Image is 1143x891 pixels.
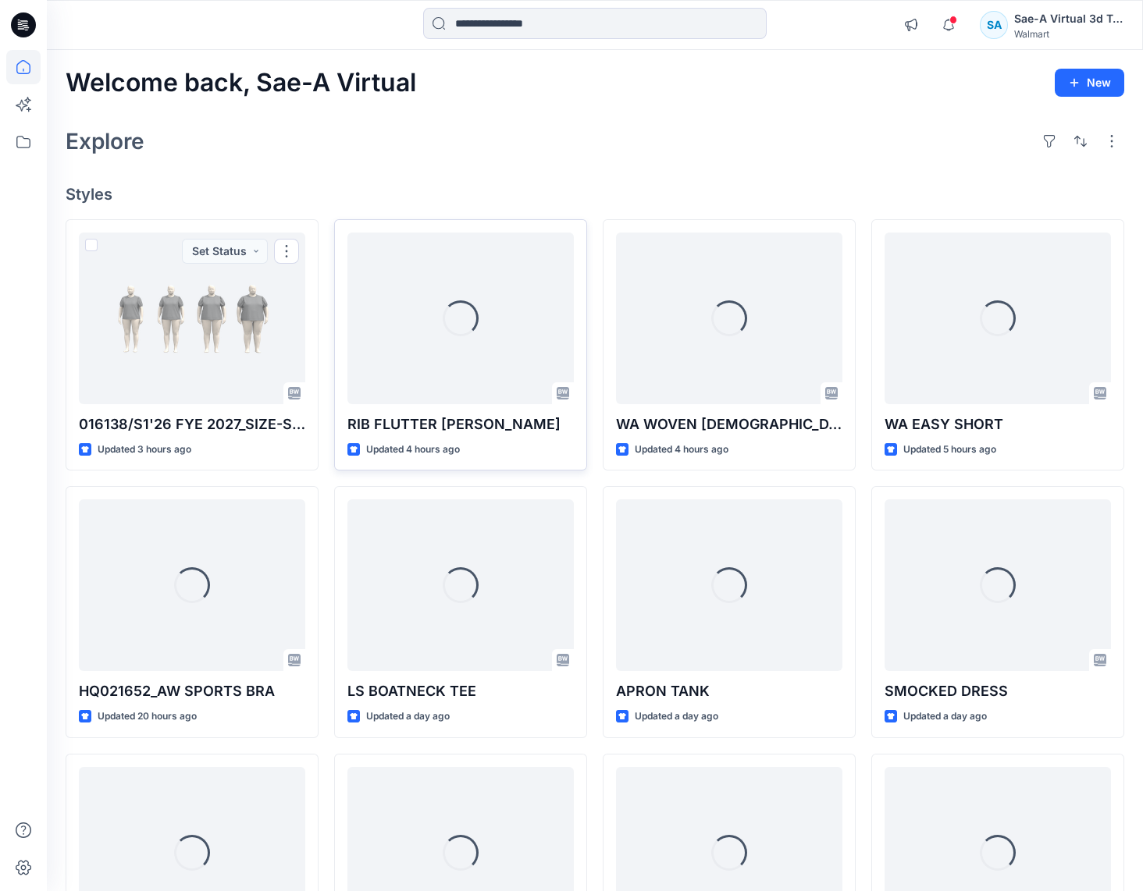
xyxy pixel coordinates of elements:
[347,680,574,702] p: LS BOATNECK TEE
[366,708,450,725] p: Updated a day ago
[98,442,191,458] p: Updated 3 hours ago
[885,414,1111,435] p: WA EASY SHORT
[980,11,1008,39] div: SA
[885,680,1111,702] p: SMOCKED DRESS
[98,708,197,725] p: Updated 20 hours ago
[79,233,305,404] a: 016138/S1'26 FYE 2027_SIZE-SET
[66,129,144,154] h2: Explore
[1055,69,1124,97] button: New
[79,680,305,702] p: HQ021652_AW SPORTS BRA
[366,442,460,458] p: Updated 4 hours ago
[347,414,574,435] p: RIB FLUTTER [PERSON_NAME]
[66,185,1124,204] h4: Styles
[1014,9,1123,28] div: Sae-A Virtual 3d Team
[79,414,305,435] p: 016138/S1'26 FYE 2027_SIZE-SET
[903,708,987,725] p: Updated a day ago
[616,680,842,702] p: APRON TANK
[635,442,728,458] p: Updated 4 hours ago
[1014,28,1123,40] div: Walmart
[66,69,416,98] h2: Welcome back, Sae-A Virtual
[903,442,996,458] p: Updated 5 hours ago
[616,414,842,435] p: WA WOVEN [DEMOGRAPHIC_DATA] 1
[635,708,718,725] p: Updated a day ago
